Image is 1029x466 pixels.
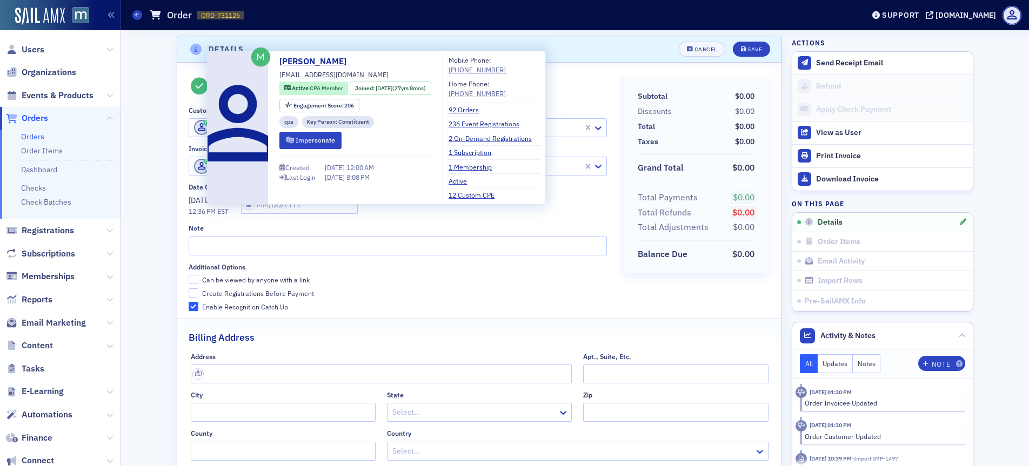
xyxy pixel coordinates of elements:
[189,288,198,298] input: Create Registrations Before Payment
[816,82,967,91] div: Refund
[194,120,580,135] div: [PERSON_NAME] ([EMAIL_ADDRESS][DOMAIN_NAME])
[65,7,89,25] a: View Homepage
[932,361,950,367] div: Note
[21,165,57,174] a: Dashboard
[638,248,687,261] div: Balance Due
[22,386,64,397] span: E-Learning
[792,167,973,191] a: Download Invoice
[638,106,676,117] span: Discounts
[15,8,65,25] img: SailAMX
[6,432,52,444] a: Finance
[21,197,71,207] a: Check Batches
[346,173,370,181] span: 8:08 PM
[638,121,659,132] span: Total
[6,363,44,375] a: Tasks
[638,206,691,219] div: Total Refunds
[72,7,89,24] img: SailAMX
[882,10,919,20] div: Support
[792,144,973,167] a: Print Invoice
[279,82,348,95] div: Active: Active: CPA Member
[189,106,219,114] div: Customer
[6,386,64,397] a: E-Learning
[189,195,211,205] span: [DATE]
[22,112,48,124] span: Orders
[810,388,852,396] time: 5/19/2025 01:30 PM
[733,42,770,57] button: Save
[355,84,376,93] span: Joined :
[818,276,863,286] span: Import Rows
[6,271,75,282] a: Memberships
[796,453,807,464] div: Imported Activity
[638,248,691,261] span: Balance Due
[449,89,506,98] div: [PHONE_NUMBER]
[189,263,245,271] div: Additional Options
[189,183,230,191] div: Date Created
[22,432,52,444] span: Finance
[733,221,754,232] span: $0.00
[638,136,662,147] span: Taxes
[22,340,53,352] span: Content
[449,79,506,99] div: Home Phone:
[284,84,343,93] a: Active CPA Member
[6,248,75,260] a: Subscriptions
[449,119,527,129] a: 236 Event Registrations
[449,147,499,157] a: 1 Subscription
[209,44,244,55] h4: Details
[800,354,818,373] button: All
[583,391,592,399] div: Zip
[796,387,807,398] div: Activity
[191,353,216,361] div: Address
[735,106,754,116] span: $0.00
[387,429,411,437] div: Country
[6,225,74,237] a: Registrations
[6,44,44,56] a: Users
[583,353,631,361] div: Apt., Suite, Etc.
[792,52,973,75] button: Send Receipt Email
[202,289,314,298] div: Create Registrations Before Payment
[816,58,967,68] div: Send Receipt Email
[387,391,404,399] div: State
[189,302,198,312] input: Enable Recognition Catch Up
[638,191,701,204] span: Total Payments
[735,137,754,146] span: $0.00
[732,162,754,173] span: $0.00
[6,294,52,306] a: Reports
[852,455,898,462] span: Import IMP-1497
[805,398,958,408] div: Order Invoicee Updated
[241,195,358,214] input: MM/DD/YYYY
[22,271,75,282] span: Memberships
[638,91,671,102] span: Subtotal
[21,146,63,156] a: Order Items
[816,174,967,184] div: Download Invoice
[818,237,860,247] span: Order Items
[22,294,52,306] span: Reports
[449,65,506,75] a: [PHONE_NUMBER]
[189,224,204,232] div: Note
[6,66,76,78] a: Organizations
[350,82,431,95] div: Joined: 1998-01-06 00:00:00
[22,44,44,56] span: Users
[679,42,725,57] button: Cancel
[279,132,342,148] button: Impersonate
[796,420,807,431] div: Activity
[22,317,86,329] span: Email Marketing
[810,455,852,462] time: 3/31/2023 10:39 PM
[818,218,843,227] span: Details
[191,429,212,437] div: County
[747,46,762,52] div: Save
[189,207,216,215] time: 12:36 PM
[22,66,76,78] span: Organizations
[792,121,973,144] button: View as User
[6,340,53,352] a: Content
[732,207,754,218] span: $0.00
[191,391,203,399] div: City
[733,192,754,202] span: $0.00
[293,102,345,109] span: Engagement Score :
[805,296,866,306] span: Pre-SailAMX Info
[918,356,965,371] button: Note
[820,330,876,341] span: Activity & Notes
[732,248,754,259] span: $0.00
[816,151,967,161] div: Print Invoice
[805,431,958,441] div: Order Customer Updated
